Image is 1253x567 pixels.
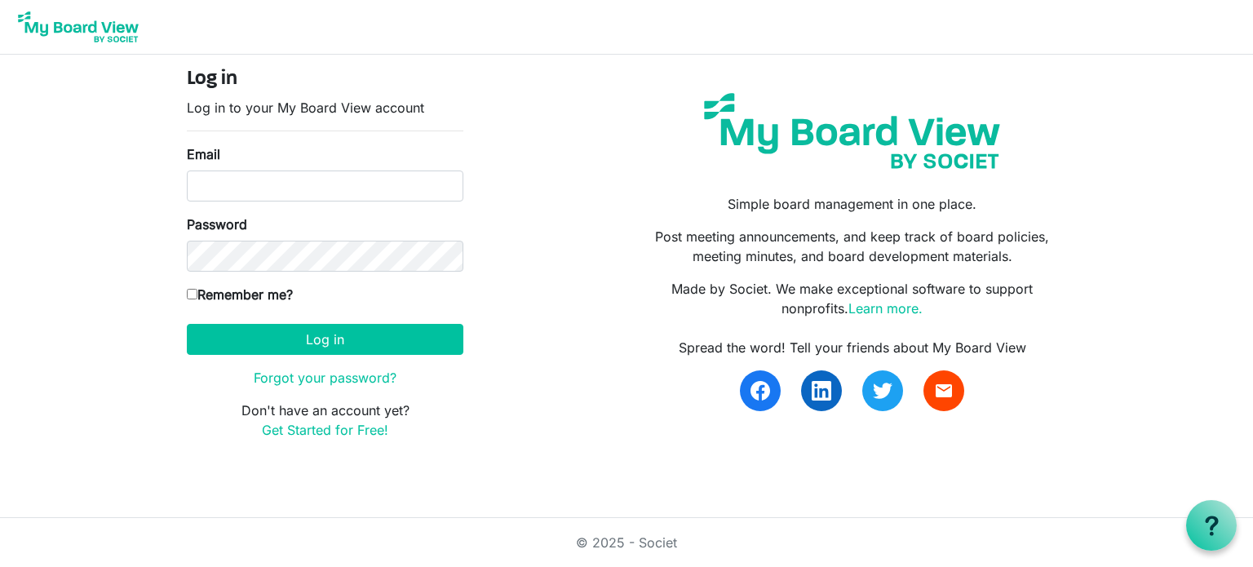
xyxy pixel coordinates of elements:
button: Log in [187,324,463,355]
label: Remember me? [187,285,293,304]
a: Get Started for Free! [262,422,388,438]
a: Forgot your password? [254,370,396,386]
p: Don't have an account yet? [187,401,463,440]
a: Learn more. [848,300,923,317]
h4: Log in [187,68,463,91]
img: My Board View Logo [13,7,144,47]
img: linkedin.svg [812,381,831,401]
a: © 2025 - Societ [576,534,677,551]
img: my-board-view-societ.svg [692,81,1012,181]
p: Simple board management in one place. [639,194,1066,214]
div: Spread the word! Tell your friends about My Board View [639,338,1066,357]
p: Post meeting announcements, and keep track of board policies, meeting minutes, and board developm... [639,227,1066,266]
label: Email [187,144,220,164]
input: Remember me? [187,289,197,299]
img: facebook.svg [750,381,770,401]
span: email [934,381,954,401]
img: twitter.svg [873,381,892,401]
a: email [923,370,964,411]
p: Made by Societ. We make exceptional software to support nonprofits. [639,279,1066,318]
p: Log in to your My Board View account [187,98,463,117]
label: Password [187,215,247,234]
